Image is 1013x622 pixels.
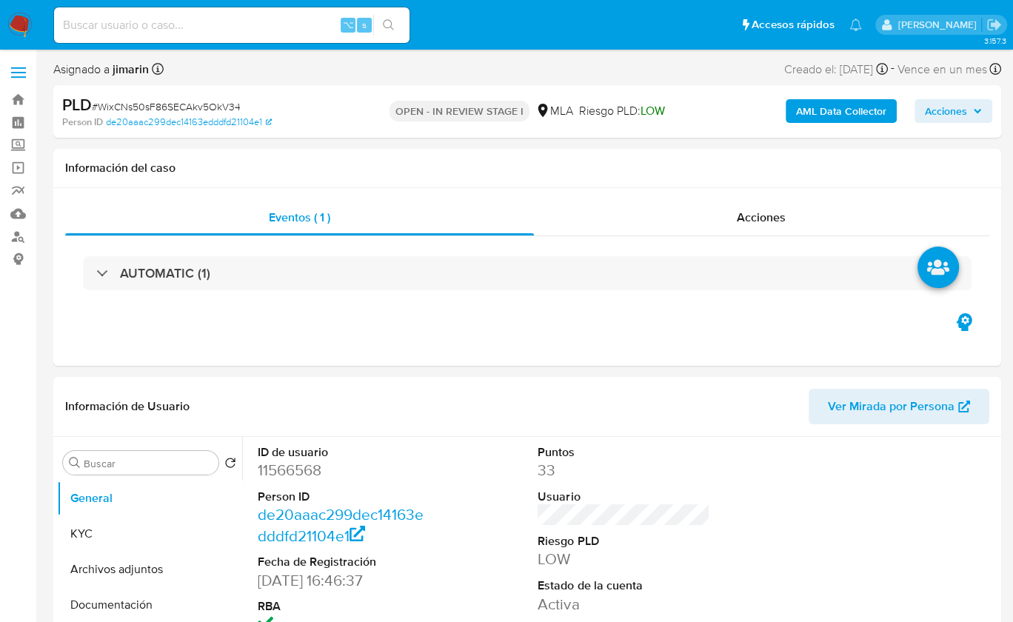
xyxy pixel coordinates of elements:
dt: Person ID [258,489,429,505]
div: MLA [535,103,573,119]
dd: [DATE] 16:46:37 [258,570,429,591]
input: Buscar usuario o caso... [54,16,409,35]
h3: AUTOMATIC (1) [120,265,210,281]
button: Archivos adjuntos [57,552,242,587]
span: Accesos rápidos [752,17,835,33]
dt: Fecha de Registración [258,554,429,570]
b: jimarin [110,61,149,78]
div: Creado el: [DATE] [784,59,888,79]
dd: 33 [538,460,709,481]
button: Volver al orden por defecto [224,457,236,473]
dt: Usuario [538,489,709,505]
button: KYC [57,516,242,552]
dd: 11566568 [258,460,429,481]
span: # WixCNs50sF86SECAkv5OkV34 [92,99,241,114]
dd: Activa [538,594,709,615]
h1: Información del caso [65,161,989,175]
span: Ver Mirada por Persona [828,389,955,424]
button: search-icon [373,15,404,36]
span: Eventos ( 1 ) [269,209,330,226]
span: Acciones [925,99,967,123]
dt: Puntos [538,444,709,461]
dt: Estado de la cuenta [538,578,709,594]
p: jian.marin@mercadolibre.com [897,18,981,32]
b: Person ID [62,116,103,129]
input: Buscar [84,457,213,470]
button: Buscar [69,457,81,469]
span: ⌥ [342,18,353,32]
a: Salir [986,17,1002,33]
a: de20aaac299dec14163edddfd21104e1 [258,504,424,546]
dt: Riesgo PLD [538,533,709,549]
span: Riesgo PLD: [579,103,665,119]
a: de20aaac299dec14163edddfd21104e1 [106,116,272,129]
button: Ver Mirada por Persona [809,389,989,424]
dd: LOW [538,549,709,569]
span: s [362,18,367,32]
span: Asignado a [53,61,149,78]
span: Acciones [737,209,786,226]
b: AML Data Collector [796,99,886,123]
span: - [891,59,895,79]
p: OPEN - IN REVIEW STAGE I [390,101,529,121]
button: General [57,481,242,516]
span: Vence en un mes [897,61,987,78]
span: LOW [641,102,665,119]
b: PLD [62,93,92,116]
a: Notificaciones [849,19,862,31]
dt: ID de usuario [258,444,429,461]
div: AUTOMATIC (1) [83,256,972,290]
h1: Información de Usuario [65,399,190,414]
button: AML Data Collector [786,99,897,123]
button: Acciones [915,99,992,123]
dt: RBA [258,598,429,615]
